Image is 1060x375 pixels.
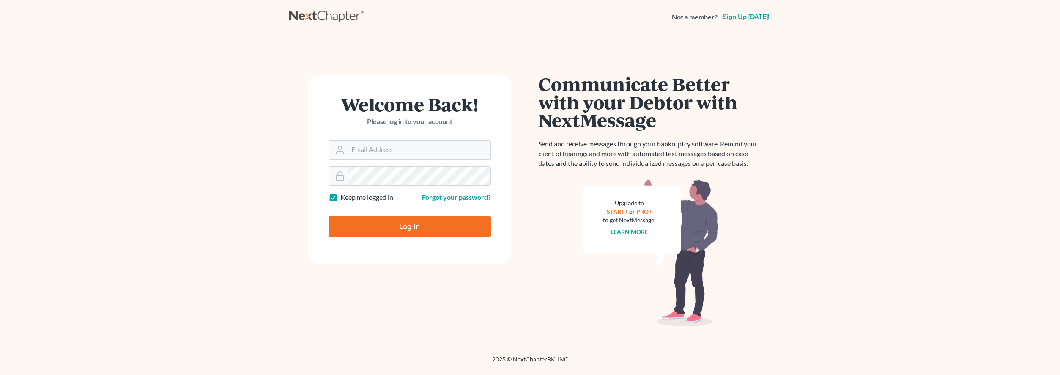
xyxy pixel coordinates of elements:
a: Sign up [DATE]! [721,14,771,20]
p: Please log in to your account [329,117,491,127]
strong: Not a member? [672,12,718,22]
img: nextmessage_bg-59042aed3d76b12b5cd301f8e5b87938c9018125f34e5fa2b7a6b67550977c72.svg [583,179,718,327]
input: Email Address [348,141,490,159]
h1: Welcome Back! [329,95,491,113]
div: to get NextMessage. [603,216,656,224]
span: or [629,208,635,215]
label: Keep me logged in [340,193,393,202]
div: 2025 © NextChapterBK, INC [289,355,771,370]
p: Send and receive messages through your bankruptcy software. Remind your client of hearings and mo... [539,139,763,168]
a: Learn more [611,228,648,235]
input: Log In [329,216,491,237]
div: Upgrade to [603,199,656,207]
h1: Communicate Better with your Debtor with NextMessage [539,75,763,129]
a: Forgot your password? [422,193,491,201]
a: PRO+ [636,208,652,215]
a: START+ [607,208,628,215]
